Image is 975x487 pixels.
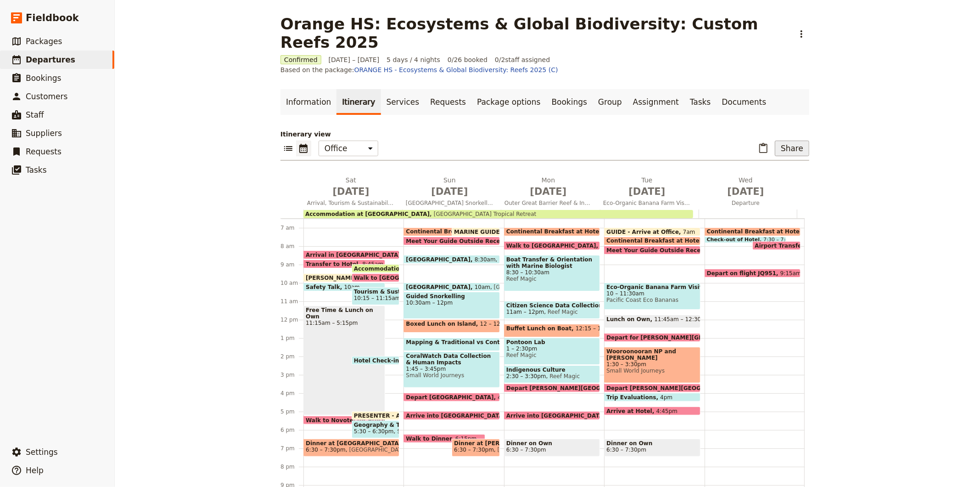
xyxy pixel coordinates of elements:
span: Continental Breakfast at Hotel [606,238,706,244]
span: Settings [26,447,58,457]
span: 12:15 – 1pm [576,325,610,336]
div: Meet Your Guide Outside Reception & Depart [403,237,499,245]
div: Arrive at Hotel4:45pm [604,407,700,415]
span: Arrive into [GEOGRAPHIC_DATA] [506,413,610,419]
div: 7 am [280,224,303,232]
span: Boat Transfer & Orientation with Marine Biologist [506,256,598,269]
span: 11:45am – 12:30pm [654,316,710,327]
span: Accommodation at [GEOGRAPHIC_DATA] [305,211,430,217]
div: Walk to [GEOGRAPHIC_DATA] [504,241,600,250]
div: Guided Snorkelling10:30am – 12pm [403,292,499,319]
span: 1:30 – 3:30pm [606,361,698,368]
span: Suppliers [26,129,62,138]
span: Hotel Check-in Available [354,357,434,363]
div: 4 pm [280,390,303,397]
div: Continental Breakfast at Hotel [403,227,485,236]
div: Tourism & Sustainability Presentation10:15 – 11:15am [352,287,400,305]
span: Dinner on Own [506,440,598,447]
span: 7:30 – 7:45am [763,237,800,243]
span: Confirmed [280,55,321,64]
span: Accommodation at [GEOGRAPHIC_DATA] [GEOGRAPHIC_DATA] [354,266,549,272]
span: Small World Journeys [394,428,456,435]
span: Depart for [PERSON_NAME][GEOGRAPHIC_DATA] [606,334,760,340]
span: MARINE GUIDES - Arrive at Office [454,229,561,235]
span: Continental Breakfast at Hotel [707,228,806,235]
span: [GEOGRAPHIC_DATA] [406,256,474,262]
span: Fitzroy Island Adventures [496,256,569,262]
span: [DATE] [603,185,691,198]
div: Depart for [PERSON_NAME][GEOGRAPHIC_DATA] [604,333,700,342]
span: 6:15pm [455,436,476,442]
span: 5:30 – 6:30pm [354,428,394,435]
div: Walk to [GEOGRAPHIC_DATA] for Presentation [352,273,400,282]
span: 10:15 – 11:15am [354,295,401,301]
span: 1:45 – 3:45pm [406,366,497,372]
span: 7am [683,229,695,235]
span: Eco-Organic Banana Farm Visit, [GEOGRAPHIC_DATA] & Rainforest Waterfalls [600,199,695,207]
span: Based on the package: [280,65,558,74]
span: [DATE] [307,185,395,198]
div: 8 am [280,243,303,250]
div: Free Time & Lunch on Own11:15am – 5:15pm [303,306,385,415]
span: Depart on flight JQ951 [707,270,780,276]
span: [DATE] [406,185,493,198]
div: Arrival in [GEOGRAPHIC_DATA] [303,250,399,259]
div: [PERSON_NAME] at [GEOGRAPHIC_DATA] [303,273,385,282]
a: Information [280,89,336,115]
span: Buffet Lunch on Boat [506,325,576,332]
div: Mapping & Traditional vs Contemporary Management Activity [403,338,499,351]
span: Customers [26,92,67,101]
div: [GEOGRAPHIC_DATA]10am[GEOGRAPHIC_DATA] [403,283,499,291]
span: Packages [26,37,62,46]
span: Help [26,466,44,475]
div: Buffet Lunch on Boat12:15 – 1pm [504,324,600,337]
div: 5 pm [280,408,303,415]
span: Arrive at Hotel [606,408,656,414]
div: Dinner at [GEOGRAPHIC_DATA]6:30 – 7:30pm[GEOGRAPHIC_DATA] [303,439,399,457]
span: Walk to Novotel for Presentation & Dinner [306,417,441,423]
span: 6:30 – 7:30pm [506,447,546,453]
div: CoralWatch Data Collection & Human Impacts1:45 – 3:45pmSmall World Journeys [403,351,499,388]
span: Reef Magic [506,352,598,358]
div: 11 am [280,298,303,305]
div: Continental Breakfast at Hotel [604,237,700,245]
div: Accommodation at [GEOGRAPHIC_DATA][GEOGRAPHIC_DATA] Tropical Retreat [303,210,797,218]
span: Departure [698,199,793,207]
div: Depart [GEOGRAPHIC_DATA]4pm [403,393,499,402]
span: Arrival in [GEOGRAPHIC_DATA] [306,252,405,258]
span: Pacific Coast Eco Bananas [606,297,698,303]
span: CoralWatch Data Collection & Human Impacts [406,353,497,366]
span: 2:30 – 3:30pm [506,373,546,379]
p: Itinerary view [280,130,809,139]
div: Depart [PERSON_NAME][GEOGRAPHIC_DATA] [604,384,700,392]
span: Check-out of Hotel [707,237,764,243]
span: Fieldbook [26,11,79,25]
span: 1 – 2:30pm [506,345,598,352]
div: Walk to Novotel for Presentation & Dinner [303,416,385,425]
span: 4pm [660,394,672,400]
div: Lunch on Own11:45am – 12:30pm [604,315,700,328]
span: Guided Snorkelling [406,293,497,300]
div: Continental Breakfast at Hotel [504,227,600,236]
span: Meet Your Guide Outside Reception & Depart [606,247,751,253]
div: Check-out of Hotel7:30 – 7:45am [705,237,786,243]
span: [GEOGRAPHIC_DATA] [490,284,552,290]
a: Tasks [684,89,717,115]
div: Eco-Organic Banana Farm Visit10 – 11:30amPacific Coast Eco Bananas [604,283,700,310]
a: Bookings [546,89,593,115]
div: 2 pm [280,353,303,360]
div: Pontoon Lab1 – 2:30pmReef Magic [504,338,600,365]
div: 3 pm [280,371,303,379]
div: 9 am [280,261,303,268]
div: Arrive into [GEOGRAPHIC_DATA] [504,411,600,420]
div: Arrive into [GEOGRAPHIC_DATA] [403,411,499,420]
button: Tue [DATE]Eco-Organic Banana Farm Visit, [GEOGRAPHIC_DATA] & Rainforest Waterfalls [600,176,698,210]
span: Pontoon Lab [506,339,598,345]
span: Indigenous Culture [506,367,598,373]
span: [GEOGRAPHIC_DATA] Tropical Retreat [430,211,536,217]
span: [DATE] – [DATE] [329,55,380,64]
span: [PERSON_NAME]'s Cafe [494,447,562,453]
button: List view [280,141,296,156]
span: Arrival, Tourism & Sustainability Presentation, Free Time and Geography & The Reef Presentation [303,199,398,207]
span: Wooroonooran NP and [PERSON_NAME][GEOGRAPHIC_DATA] [606,348,698,361]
